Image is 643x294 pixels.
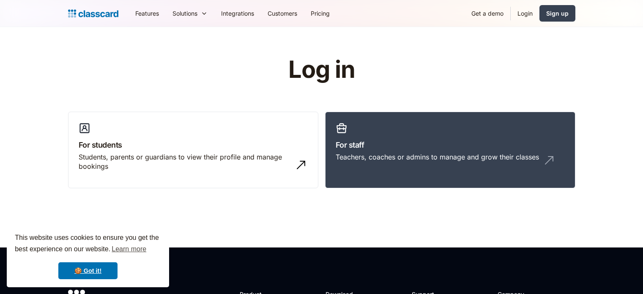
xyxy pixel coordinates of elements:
[261,4,304,23] a: Customers
[336,139,565,151] h3: For staff
[304,4,337,23] a: Pricing
[325,112,575,189] a: For staffTeachers, coaches or admins to manage and grow their classes
[110,243,148,256] a: learn more about cookies
[187,57,456,83] h1: Log in
[79,139,308,151] h3: For students
[166,4,214,23] div: Solutions
[15,233,161,256] span: This website uses cookies to ensure you get the best experience on our website.
[546,9,569,18] div: Sign up
[172,9,197,18] div: Solutions
[68,112,318,189] a: For studentsStudents, parents or guardians to view their profile and manage bookings
[7,225,169,287] div: cookieconsent
[511,4,539,23] a: Login
[79,152,291,171] div: Students, parents or guardians to view their profile and manage bookings
[68,8,118,19] a: home
[336,152,539,162] div: Teachers, coaches or admins to manage and grow their classes
[465,4,510,23] a: Get a demo
[58,262,118,279] a: dismiss cookie message
[129,4,166,23] a: Features
[214,4,261,23] a: Integrations
[539,5,575,22] a: Sign up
